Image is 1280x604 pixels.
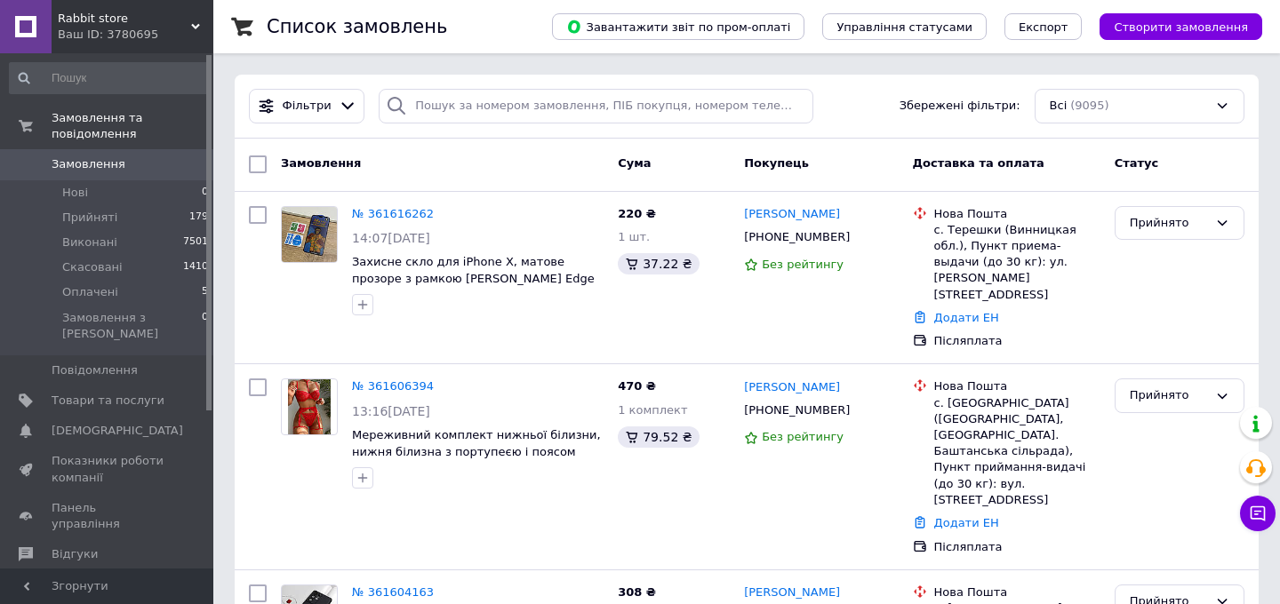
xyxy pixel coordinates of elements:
[1114,20,1248,34] span: Створити замовлення
[744,584,840,601] a: [PERSON_NAME]
[58,27,213,43] div: Ваш ID: 3780695
[1004,13,1083,40] button: Експорт
[744,206,840,223] a: [PERSON_NAME]
[352,207,434,220] a: № 361616262
[58,11,191,27] span: Rabbit store
[762,258,844,271] span: Без рейтингу
[552,13,804,40] button: Завантажити звіт по пром-оплаті
[189,210,208,226] span: 179
[740,226,853,249] div: [PHONE_NUMBER]
[352,585,434,599] a: № 361604163
[1082,20,1262,33] a: Створити замовлення
[934,395,1100,508] div: с. [GEOGRAPHIC_DATA] ([GEOGRAPHIC_DATA], [GEOGRAPHIC_DATA]. Баштанська сільрада), Пункт приймання...
[1050,98,1068,115] span: Всі
[618,585,656,599] span: 308 ₴
[183,259,208,275] span: 1410
[1019,20,1068,34] span: Експорт
[62,185,88,201] span: Нові
[379,89,813,123] input: Пошук за номером замовлення, ПІБ покупця, номером телефону, Email, номером накладної
[934,222,1100,303] div: с. Терешки (Винницкая обл.), Пункт приема-выдачи (до 30 кг): ул. [PERSON_NAME][STREET_ADDRESS]
[202,310,208,342] span: 0
[202,185,208,201] span: 0
[913,156,1044,170] span: Доставка та оплата
[1100,13,1262,40] button: Створити замовлення
[281,206,338,263] a: Фото товару
[352,379,434,393] a: № 361606394
[934,333,1100,349] div: Післяплата
[934,584,1100,600] div: Нова Пошта
[836,20,972,34] span: Управління статусами
[934,206,1100,222] div: Нова Пошта
[618,207,656,220] span: 220 ₴
[744,379,840,396] a: [PERSON_NAME]
[1130,214,1208,233] div: Прийнято
[52,362,138,378] span: Повідомлення
[62,234,117,250] span: Виконані
[281,156,361,170] span: Замовлення
[934,516,999,529] a: Додати ЕН
[1240,496,1276,531] button: Чат з покупцем
[618,426,699,448] div: 79.52 ₴
[282,207,337,262] img: Фото товару
[934,378,1100,394] div: Нова Пошта
[762,430,844,443] span: Без рейтингу
[1115,156,1159,170] span: Статус
[62,284,118,300] span: Оплачені
[62,210,117,226] span: Прийняті
[618,230,650,243] span: 1 шт.
[52,546,98,562] span: Відгуки
[618,379,656,393] span: 470 ₴
[267,16,447,37] h1: Список замовлень
[822,13,987,40] button: Управління статусами
[52,156,125,172] span: Замовлення
[352,231,430,245] span: 14:07[DATE]
[62,310,202,342] span: Замовлення з [PERSON_NAME]
[281,378,338,435] a: Фото товару
[618,156,651,170] span: Cума
[1070,99,1108,112] span: (9095)
[52,393,164,409] span: Товари та послуги
[288,379,330,434] img: Фото товару
[900,98,1020,115] span: Збережені фільтри:
[352,255,595,285] a: Захисне скло для iPhone X, матове прозоре з рамкою [PERSON_NAME] Edge
[52,500,164,532] span: Панель управління
[183,234,208,250] span: 7501
[202,284,208,300] span: 5
[283,98,332,115] span: Фільтри
[618,403,687,417] span: 1 комплект
[52,110,213,142] span: Замовлення та повідомлення
[618,253,699,274] div: 37.22 ₴
[352,428,601,458] a: Мереживний комплект нижньої білизни, нижня білизна з портупеєю і поясом
[1130,386,1208,405] div: Прийнято
[934,539,1100,555] div: Післяплата
[744,156,809,170] span: Покупець
[62,259,123,275] span: Скасовані
[352,404,430,418] span: 13:16[DATE]
[9,62,210,94] input: Пошук
[934,311,999,324] a: Додати ЕН
[740,399,853,422] div: [PHONE_NUMBER]
[52,453,164,485] span: Показники роботи компанії
[566,19,790,35] span: Завантажити звіт по пром-оплаті
[52,423,183,439] span: [DEMOGRAPHIC_DATA]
